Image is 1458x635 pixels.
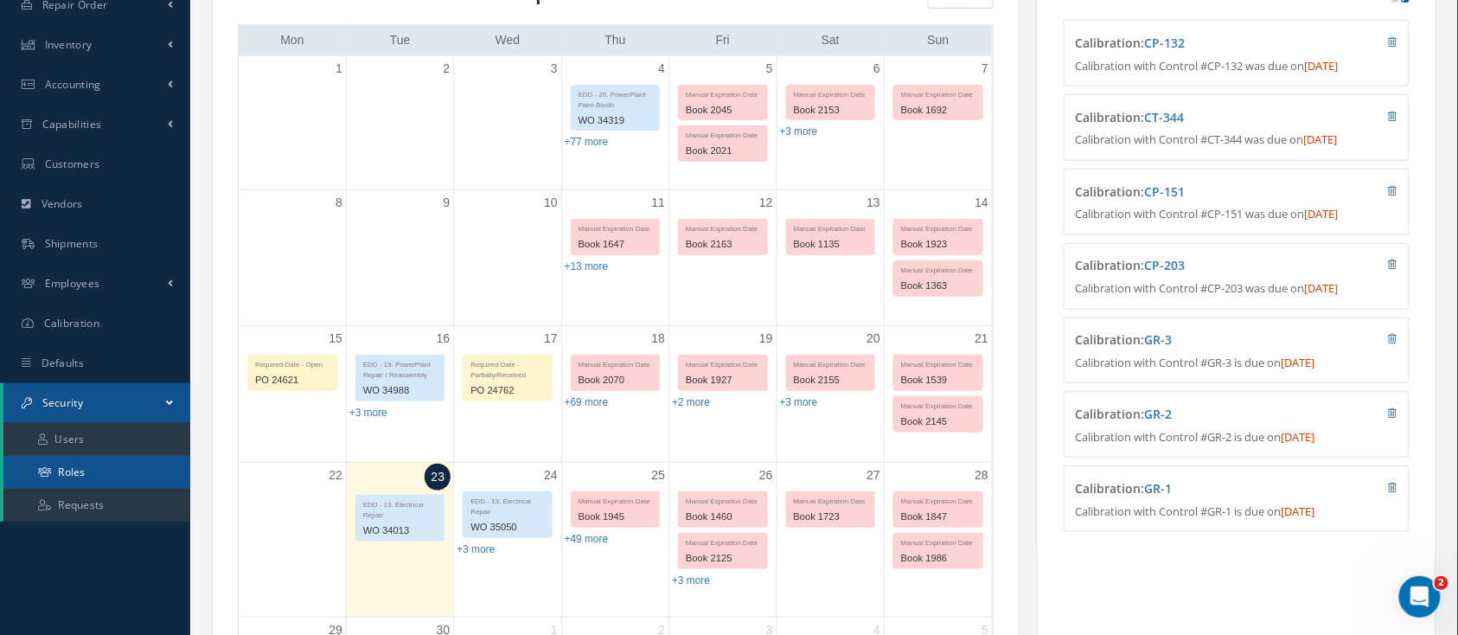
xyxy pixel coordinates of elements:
div: Book 1923 [894,234,982,254]
a: September 17, 2025 [540,326,561,351]
a: CP-151 [1145,183,1186,200]
p: Calibration with Control #CP-132 was due on [1076,58,1397,75]
div: Manual Expiration Date [679,356,766,370]
span: : [1141,257,1186,273]
td: September 4, 2025 [561,56,668,190]
span: Accounting [45,77,101,92]
td: September 10, 2025 [454,189,561,326]
div: WO 35050 [464,517,551,537]
h4: Calibration [1076,111,1311,125]
div: Book 2070 [572,370,659,390]
a: Saturday [818,29,843,51]
td: September 16, 2025 [346,326,453,463]
a: CP-132 [1145,35,1186,51]
h4: Calibration [1076,185,1311,200]
div: EDD - 19. PowerPlant Repair / Reassembly [356,356,444,381]
span: 2 [1435,576,1448,590]
td: September 8, 2025 [239,189,346,326]
div: Manual Expiration Date [894,492,982,507]
a: September 5, 2025 [763,56,777,81]
div: Book 2021 [679,141,766,161]
div: PO 24621 [248,370,336,390]
a: September 21, 2025 [971,326,992,351]
a: GR-1 [1145,480,1173,497]
a: September 3, 2025 [547,56,561,81]
p: Calibration with Control #GR-3 is due on [1076,355,1397,372]
div: Manual Expiration Date [787,492,874,507]
div: Book 2163 [679,234,766,254]
h4: Calibration [1076,259,1311,273]
span: [DATE] [1305,58,1339,74]
a: Sunday [924,29,953,51]
div: Book 2145 [894,412,982,432]
div: Manual Expiration Date [894,86,982,100]
div: Manual Expiration Date [679,220,766,234]
td: September 6, 2025 [777,56,884,190]
span: : [1141,331,1173,348]
td: September 9, 2025 [346,189,453,326]
td: September 7, 2025 [885,56,992,190]
td: September 27, 2025 [777,462,884,617]
div: Book 2045 [679,100,766,120]
a: September 13, 2025 [863,190,884,215]
a: September 24, 2025 [540,463,561,488]
div: Book 1986 [894,548,982,568]
a: Security [3,383,190,423]
div: Manual Expiration Date [894,356,982,370]
a: Friday [713,29,733,51]
a: September 16, 2025 [433,326,454,351]
span: Security [42,395,83,410]
p: Calibration with Control #CP-203 was due on [1076,280,1397,298]
a: September 22, 2025 [325,463,346,488]
span: : [1141,183,1186,200]
div: Manual Expiration Date [787,356,874,370]
a: Show 3 more events [349,407,387,419]
div: WO 34013 [356,521,444,541]
a: Users [3,423,190,456]
div: Book 2125 [679,548,766,568]
td: September 24, 2025 [454,462,561,617]
div: Book 1363 [894,276,982,296]
a: Show 3 more events [780,125,818,138]
div: Manual Expiration Date [679,126,766,141]
div: Required Date - Partially/Received [464,356,551,381]
a: Roles [3,456,190,489]
div: Manual Expiration Date [679,86,766,100]
a: September 12, 2025 [756,190,777,215]
h4: Calibration [1076,407,1311,422]
td: September 26, 2025 [669,462,777,617]
div: Book 1460 [679,507,766,527]
a: Show 13 more events [565,260,609,273]
td: September 13, 2025 [777,189,884,326]
div: Manual Expiration Date [894,261,982,276]
p: Calibration with Control #GR-2 is due on [1076,429,1397,446]
h4: Calibration [1076,333,1311,348]
a: Show 77 more events [565,136,609,148]
a: Wednesday [492,29,524,51]
td: September 21, 2025 [885,326,992,463]
td: September 20, 2025 [777,326,884,463]
p: Calibration with Control #CT-344 was due on [1076,131,1397,149]
div: Book 1692 [894,100,982,120]
td: September 17, 2025 [454,326,561,463]
iframe: Intercom live chat [1399,576,1441,618]
td: September 11, 2025 [561,189,668,326]
a: Monday [277,29,307,51]
a: Show 3 more events [780,396,818,408]
a: September 26, 2025 [756,463,777,488]
td: September 25, 2025 [561,462,668,617]
span: Defaults [42,356,84,370]
a: Show 3 more events [672,574,710,587]
a: September 11, 2025 [649,190,669,215]
a: September 15, 2025 [325,326,346,351]
span: Vendors [42,196,83,211]
a: September 7, 2025 [978,56,992,81]
div: Book 2153 [787,100,874,120]
div: WO 34319 [572,111,659,131]
div: Manual Expiration Date [572,356,659,370]
a: CP-203 [1145,257,1186,273]
a: September 28, 2025 [971,463,992,488]
div: Manual Expiration Date [787,86,874,100]
span: Shipments [45,236,99,251]
div: Book 1135 [787,234,874,254]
